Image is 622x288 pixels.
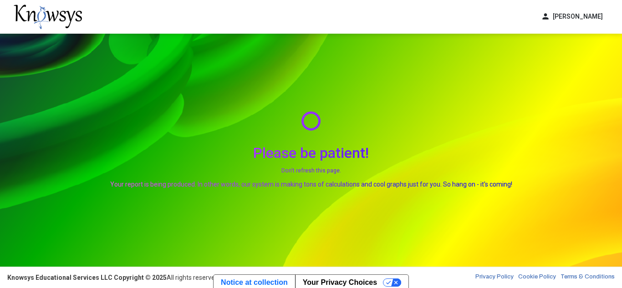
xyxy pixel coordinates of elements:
[561,273,615,282] a: Terms & Conditions
[7,273,220,282] div: All rights reserved.
[541,12,550,21] span: person
[110,144,512,162] h2: Please be patient!
[475,273,514,282] a: Privacy Policy
[14,5,82,29] img: knowsys-logo.png
[518,273,556,282] a: Cookie Policy
[110,180,512,189] p: Your report is being produced. In other words, our system is making tons of calculations and cool...
[7,274,167,281] strong: Knowsys Educational Services LLC Copyright © 2025
[110,166,512,175] small: Don't refresh this page.
[535,9,608,24] button: person[PERSON_NAME]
